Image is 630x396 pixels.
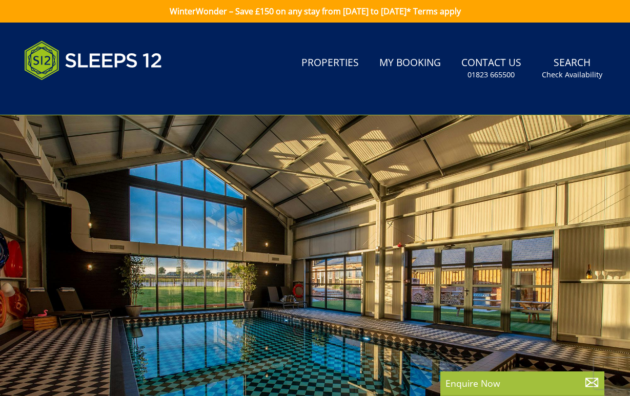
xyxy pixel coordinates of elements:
a: Contact Us01823 665500 [457,52,525,85]
small: Check Availability [542,70,602,80]
p: Enquire Now [445,377,599,390]
iframe: Customer reviews powered by Trustpilot [19,92,127,101]
a: SearchCheck Availability [538,52,606,85]
a: My Booking [375,52,445,75]
a: Properties [297,52,363,75]
small: 01823 665500 [468,70,515,80]
img: Sleeps 12 [24,35,162,86]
